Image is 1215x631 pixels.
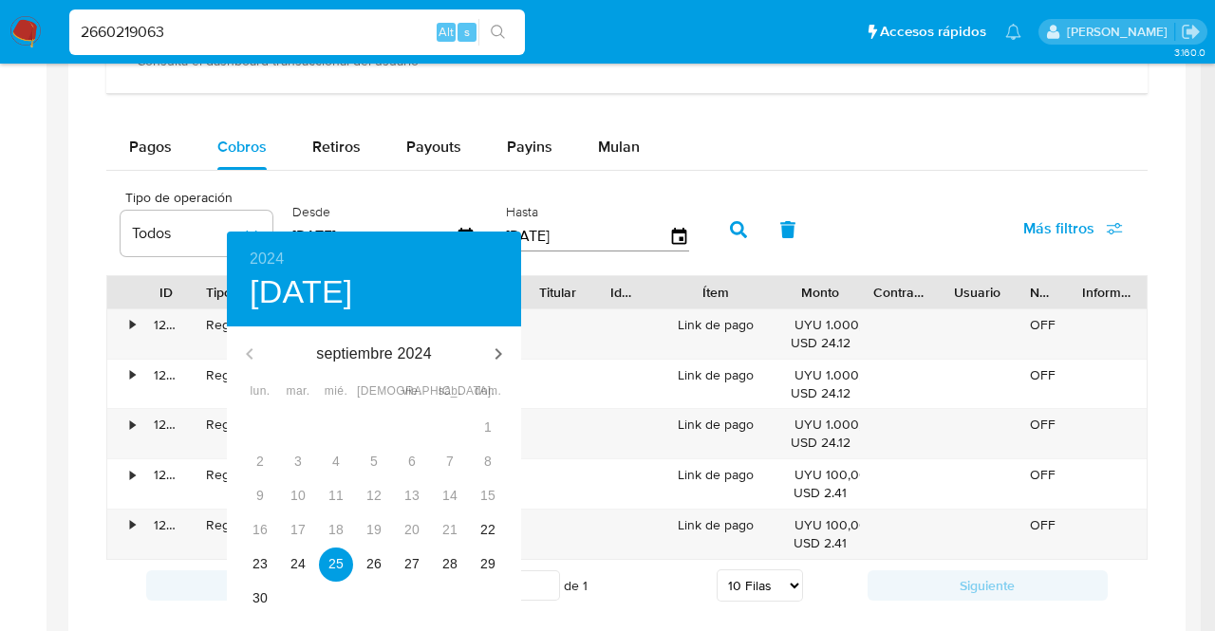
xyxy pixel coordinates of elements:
button: 30 [243,582,277,616]
button: 29 [471,547,505,582]
button: [DATE] [250,272,353,312]
span: lun. [243,382,277,401]
button: 2024 [250,246,284,272]
span: sáb. [433,382,467,401]
p: 29 [480,554,495,573]
button: 27 [395,547,429,582]
span: [DEMOGRAPHIC_DATA]. [357,382,391,401]
button: 23 [243,547,277,582]
p: 30 [252,588,268,607]
p: 27 [404,554,420,573]
p: 23 [252,554,268,573]
span: vie. [395,382,429,401]
p: 24 [290,554,306,573]
button: 25 [319,547,353,582]
button: 24 [281,547,315,582]
span: mar. [281,382,315,401]
button: 26 [357,547,391,582]
button: 22 [471,513,505,547]
p: 28 [442,554,458,573]
span: mié. [319,382,353,401]
p: 25 [328,554,344,573]
button: 28 [433,547,467,582]
p: septiembre 2024 [272,343,476,365]
p: 26 [366,554,382,573]
span: dom. [471,382,505,401]
p: 22 [480,520,495,539]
